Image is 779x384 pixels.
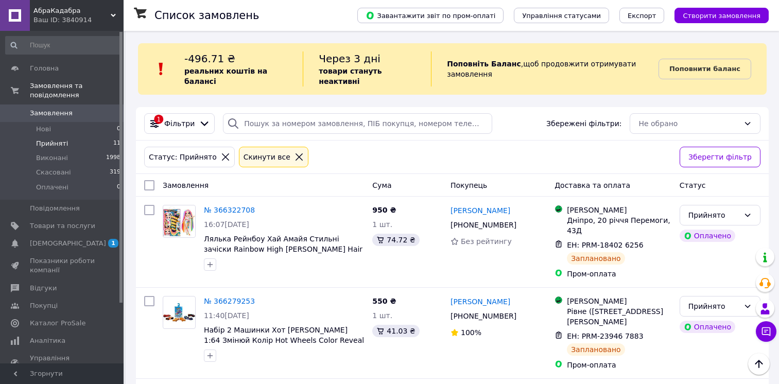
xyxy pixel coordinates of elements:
span: 950 ₴ [372,206,396,214]
span: 16:07[DATE] [204,220,249,229]
div: Дніпро, 20 річчя Перемоги, 43Д [567,215,671,236]
button: Чат з покупцем [756,321,776,342]
img: Фото товару [163,206,195,237]
span: 319 [110,168,120,177]
span: Без рейтингу [461,237,512,246]
span: Прийняті [36,139,68,148]
div: 41.03 ₴ [372,325,419,337]
input: Пошук за номером замовлення, ПІБ покупця, номером телефону, Email, номером накладної [223,113,492,134]
span: Збережені фільтри: [546,118,621,129]
span: Відгуки [30,284,57,293]
span: Нові [36,125,51,134]
span: Головна [30,64,59,73]
div: Пром-оплата [567,269,671,279]
span: Замовлення та повідомлення [30,81,124,100]
span: 0 [117,183,120,192]
b: товари стануть неактивні [319,67,382,85]
a: Набір 2 Машинки Хот [PERSON_NAME] 1:64 Змінюй Колір Hot Wheels Color Reveal GYP13 [204,326,364,355]
span: 550 ₴ [372,297,396,305]
span: Аналітика [30,336,65,345]
div: Ваш ID: 3840914 [33,15,124,25]
span: Каталог ProSale [30,319,85,328]
a: [PERSON_NAME] [451,296,510,307]
span: 1 шт. [372,311,392,320]
span: Покупець [451,181,487,189]
div: [PHONE_NUMBER] [448,218,518,232]
a: Поповнити баланс [659,59,751,79]
span: Товари та послуги [30,221,95,231]
button: Завантажити звіт по пром-оплаті [357,8,504,23]
div: Прийнято [688,210,739,221]
span: Скасовані [36,168,71,177]
button: Створити замовлення [674,8,769,23]
b: Поповнити баланс [669,65,740,73]
div: Оплачено [680,230,735,242]
span: [DEMOGRAPHIC_DATA] [30,239,106,248]
span: Управління статусами [522,12,601,20]
div: Статус: Прийнято [147,151,219,163]
div: Пром-оплата [567,360,671,370]
div: Не обрано [638,118,739,129]
button: Управління статусами [514,8,609,23]
a: Фото товару [163,296,196,329]
a: Лялька Рейнбоу Хай Амайя Стильні зачіски Rainbow High [PERSON_NAME] Hair Chalk & Style (526780) [204,235,362,264]
b: Поповніть Баланс [447,60,521,68]
span: Фільтри [164,118,195,129]
span: 1998 [106,153,120,163]
div: Рівне ([STREET_ADDRESS][PERSON_NAME] [567,306,671,327]
span: -496.71 ₴ [184,53,235,65]
a: Фото товару [163,205,196,238]
div: Прийнято [688,301,739,312]
span: 11 [113,139,120,148]
span: Показники роботи компанії [30,256,95,275]
span: Доставка та оплата [555,181,630,189]
span: Оплачені [36,183,68,192]
div: Оплачено [680,321,735,333]
div: [PHONE_NUMBER] [448,309,518,323]
span: Статус [680,181,706,189]
span: ЕН: PRM-18402 6256 [567,241,643,249]
span: Замовлення [30,109,73,118]
input: Пошук [5,36,122,55]
span: АбраКадабра [33,6,111,15]
span: 1 шт. [372,220,392,229]
a: Створити замовлення [664,11,769,19]
a: № 366279253 [204,297,255,305]
span: Через 3 дні [319,53,380,65]
button: Зберегти фільтр [680,147,760,167]
span: Експорт [628,12,656,20]
span: Управління сайтом [30,354,95,372]
span: Замовлення [163,181,209,189]
span: Зберегти фільтр [688,151,752,163]
div: Заплановано [567,343,625,356]
button: Експорт [619,8,665,23]
img: :exclamation: [153,61,169,77]
h1: Список замовлень [154,9,259,22]
img: Фото товару [163,301,195,324]
div: , щоб продовжити отримувати замовлення [431,51,659,86]
span: Повідомлення [30,204,80,213]
a: [PERSON_NAME] [451,205,510,216]
span: Завантажити звіт по пром-оплаті [366,11,495,20]
span: Створити замовлення [683,12,760,20]
button: Наверх [748,353,770,375]
div: 74.72 ₴ [372,234,419,246]
span: Виконані [36,153,68,163]
div: [PERSON_NAME] [567,205,671,215]
div: Заплановано [567,252,625,265]
span: 100% [461,328,481,337]
div: [PERSON_NAME] [567,296,671,306]
span: 11:40[DATE] [204,311,249,320]
div: Cкинути все [241,151,292,163]
span: ЕН: PRM-23946 7883 [567,332,643,340]
b: реальних коштів на балансі [184,67,267,85]
span: 1 [108,239,118,248]
a: № 366322708 [204,206,255,214]
span: Покупці [30,301,58,310]
span: 0 [117,125,120,134]
span: Cума [372,181,391,189]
